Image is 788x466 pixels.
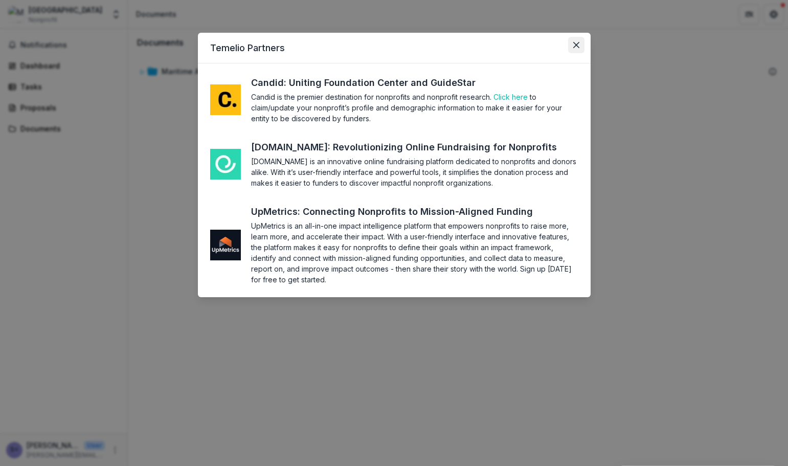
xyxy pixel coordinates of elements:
img: me [210,149,241,180]
section: [DOMAIN_NAME] is an innovative online fundraising platform dedicated to nonprofits and donors ali... [251,156,578,188]
button: Close [568,37,584,53]
section: UpMetrics is an all-in-one impact intelligence platform that empowers nonprofits to raise more, l... [251,220,578,285]
a: Click here [493,93,528,101]
a: UpMetrics: Connecting Nonprofits to Mission-Aligned Funding [251,205,552,218]
header: Temelio Partners [198,33,591,63]
img: me [210,84,241,115]
a: [DOMAIN_NAME]: Revolutionizing Online Fundraising for Nonprofits [251,140,576,154]
img: me [210,230,241,260]
a: Candid: Uniting Foundation Center and GuideStar [251,76,494,90]
section: Candid is the premier destination for nonprofits and nonprofit research. to claim/update your non... [251,92,578,124]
